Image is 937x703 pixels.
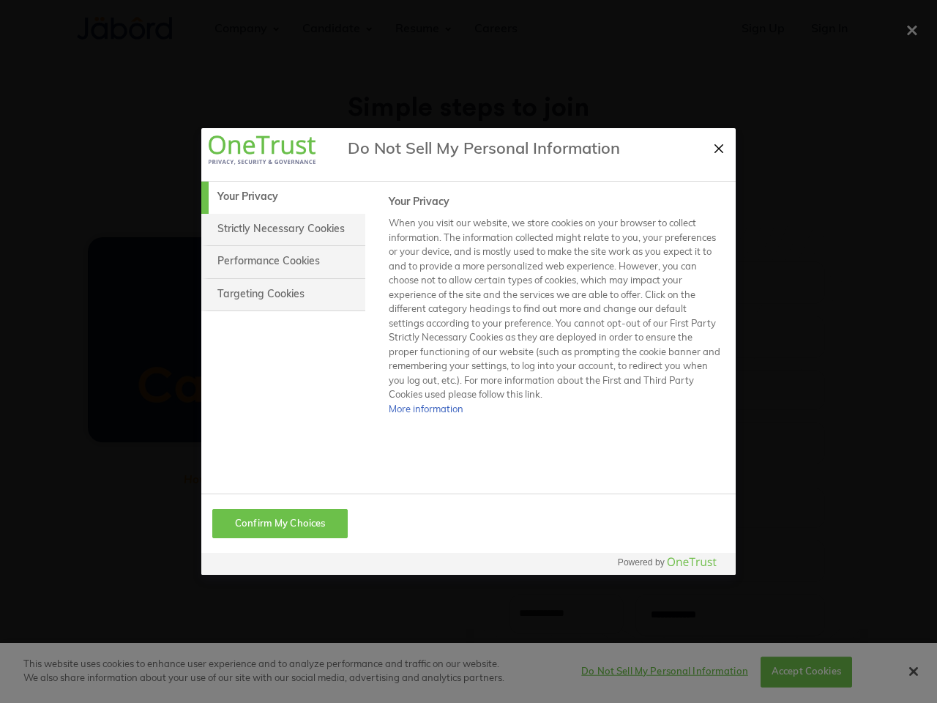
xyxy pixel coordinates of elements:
button: Confirm My Choices [212,509,348,538]
h3: Targeting Cookies [217,288,305,302]
a: Powered by OneTrust Opens in a new Tab [617,557,728,575]
button: Close [703,133,735,165]
h3: Your Privacy [217,190,278,205]
p: When you visit our website, we store cookies on your browser to collect information. The informat... [381,217,731,417]
h4: Your Privacy [381,196,457,209]
img: Powered by OneTrust Opens in a new Tab [617,557,717,568]
h2: Do Not Sell My Personal Information [348,141,706,160]
div: Cookie Categories [201,182,365,493]
div: Company Logo [209,135,340,165]
a: More information about your privacy, opens in a new tab [389,405,463,414]
h3: Performance Cookies [217,255,320,269]
h3: Strictly Necessary Cookies [217,223,345,237]
div: Do Not Sell My Personal Information [201,128,736,575]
